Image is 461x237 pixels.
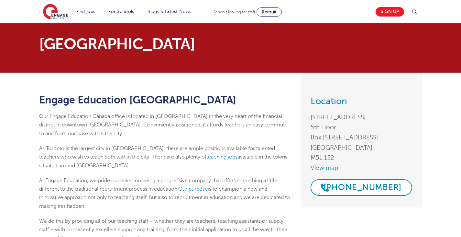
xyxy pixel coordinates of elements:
a: View map [311,163,412,173]
a: Our purpose [178,186,208,192]
h3: Location [311,97,412,106]
a: [PHONE_NUMBER] [311,179,412,196]
a: Sign up [376,7,404,17]
span: Schools looking for staff [214,10,255,14]
a: Recruit [257,7,282,17]
a: Find jobs [76,9,95,14]
p: At Engage Education, we pride ourselves on being a progressive company that offers something a li... [39,176,291,210]
a: Blogs & Latest News [148,9,192,14]
a: For Schools [108,9,134,14]
p: [GEOGRAPHIC_DATA] [39,36,291,52]
p: Our Engage Education Canada office is located in [GEOGRAPHIC_DATA] in the very heart of the finan... [39,112,291,138]
p: As Toronto is the largest city in [GEOGRAPHIC_DATA], there are ample positions available for tale... [39,144,291,170]
a: teaching jobs [206,154,237,160]
address: [STREET_ADDRESS] 5th Floor Box [STREET_ADDRESS] [GEOGRAPHIC_DATA] M5L 1E2 [311,112,412,163]
span: Recruit [262,9,277,14]
img: Engage Education [43,4,68,20]
h1: Engage Education [GEOGRAPHIC_DATA] [39,94,291,106]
